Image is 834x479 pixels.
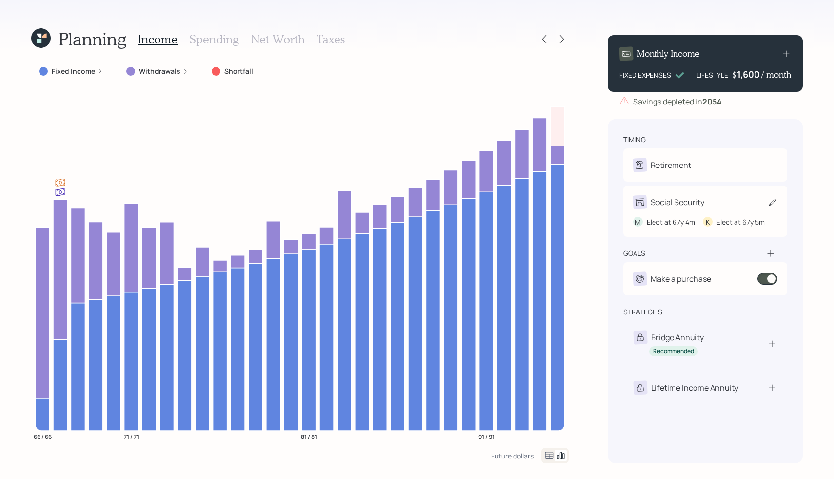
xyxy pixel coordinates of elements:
[317,32,345,46] h3: Taxes
[737,68,761,80] div: 1,600
[637,48,700,59] h4: Monthly Income
[651,382,738,394] div: Lifetime Income Annuity
[623,249,645,258] div: goals
[703,217,713,227] div: K
[623,307,662,317] div: strategies
[651,273,711,285] div: Make a purchase
[301,432,317,440] tspan: 81 / 81
[34,432,52,440] tspan: 66 / 66
[651,332,704,343] div: Bridge Annuity
[491,451,534,460] div: Future dollars
[716,217,765,227] div: Elect at 67y 5m
[138,32,178,46] h3: Income
[224,66,253,76] label: Shortfall
[623,135,646,145] div: timing
[619,70,671,80] div: FIXED EXPENSES
[52,66,95,76] label: Fixed Income
[59,28,126,49] h1: Planning
[633,217,643,227] div: M
[251,32,305,46] h3: Net Worth
[139,66,180,76] label: Withdrawals
[653,347,694,355] div: Recommended
[651,196,704,208] div: Social Security
[478,432,495,440] tspan: 91 / 91
[761,69,791,80] h4: / month
[124,432,139,440] tspan: 71 / 71
[651,159,691,171] div: Retirement
[633,96,722,107] div: Savings depleted in
[732,69,737,80] h4: $
[189,32,239,46] h3: Spending
[647,217,695,227] div: Elect at 67y 4m
[696,70,728,80] div: LIFESTYLE
[702,96,722,107] b: 2054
